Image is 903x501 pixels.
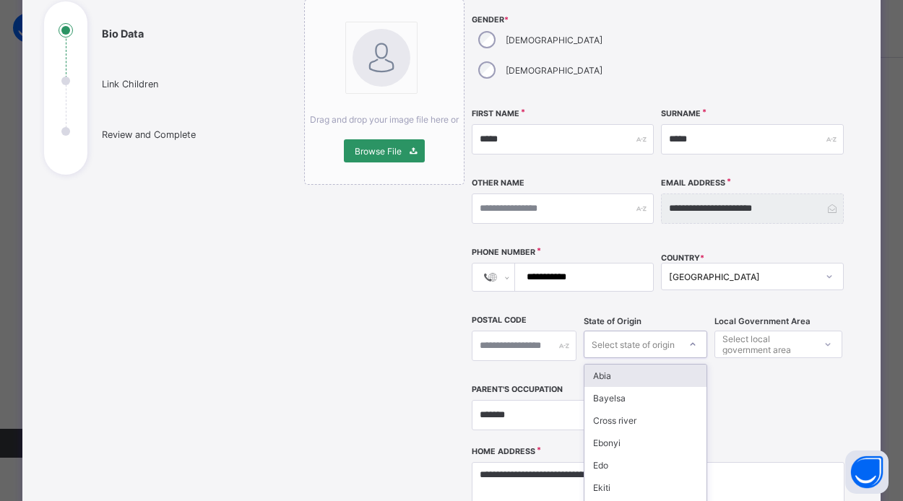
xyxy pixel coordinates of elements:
div: Cross river [584,409,707,432]
div: Edo [584,454,707,476]
label: Email Address [661,178,725,188]
label: Postal Code [472,315,527,325]
div: Ebonyi [584,432,707,454]
label: First Name [472,109,519,118]
span: COUNTRY [661,253,704,263]
span: Drag and drop your image file here or [310,114,459,125]
label: Home Address [472,447,535,456]
div: [GEOGRAPHIC_DATA] [669,271,817,282]
label: Parent's Occupation [472,385,563,394]
div: Select state of origin [592,331,675,358]
img: bannerImage [353,29,410,87]
button: Open asap [845,450,889,494]
div: Abia [584,365,707,387]
label: Surname [661,109,701,118]
span: State of Origin [584,316,641,326]
span: Gender [472,15,654,25]
label: [DEMOGRAPHIC_DATA] [506,35,602,45]
label: Other Name [472,178,524,188]
label: [DEMOGRAPHIC_DATA] [506,65,602,76]
span: Browse File [355,146,402,157]
div: Bayelsa [584,387,707,409]
div: Ekiti [584,476,707,499]
div: Select local government area [722,331,812,358]
label: Phone Number [472,248,535,257]
span: Local Government Area [714,316,811,326]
